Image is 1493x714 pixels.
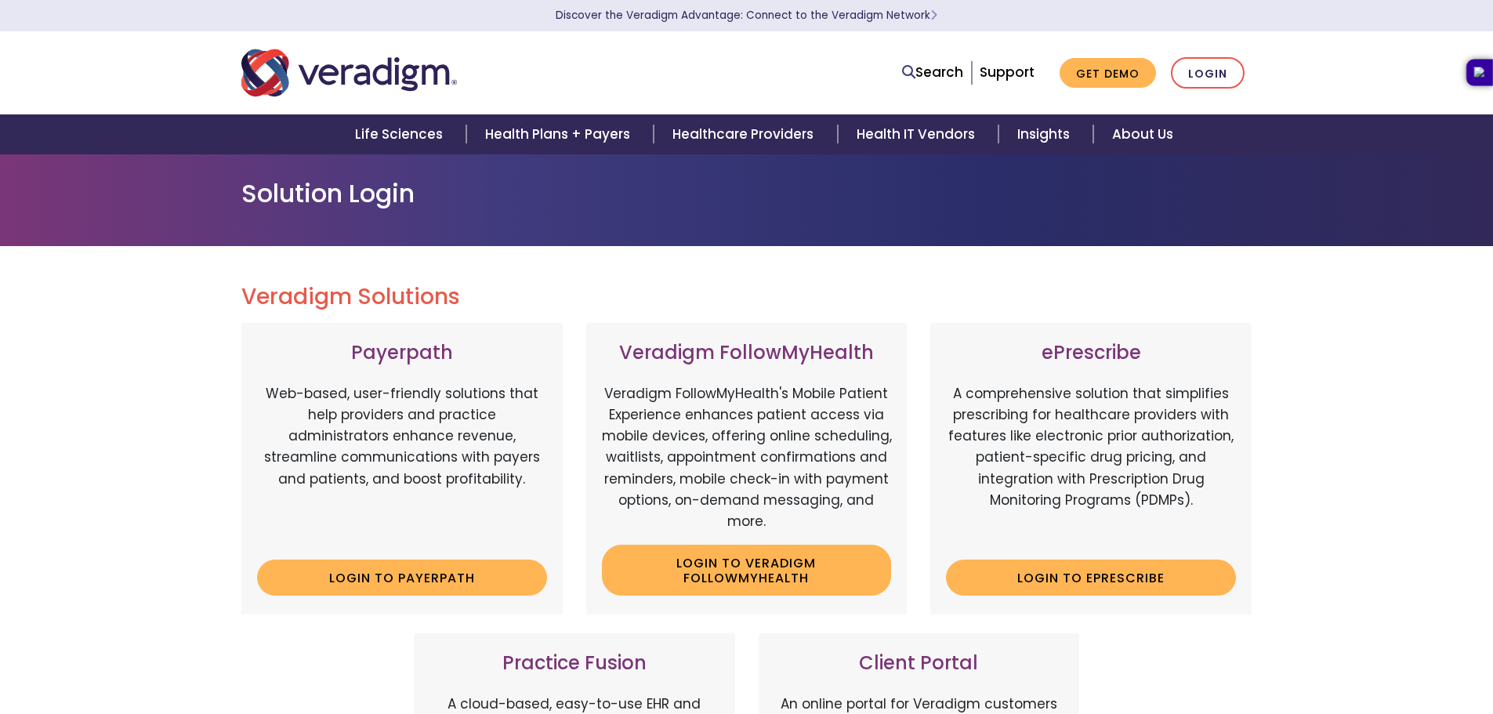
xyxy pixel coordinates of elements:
a: Login to ePrescribe [946,560,1236,596]
a: Life Sciences [336,114,466,154]
h3: Practice Fusion [429,652,719,675]
h3: ePrescribe [946,342,1236,364]
h1: Solution Login [241,179,1252,208]
a: Insights [998,114,1093,154]
a: Support [980,63,1035,82]
a: Health Plans + Payers [466,114,654,154]
a: Login [1171,57,1245,89]
h3: Payerpath [257,342,547,364]
p: Veradigm FollowMyHealth's Mobile Patient Experience enhances patient access via mobile devices, o... [602,383,892,532]
a: Healthcare Providers [654,114,837,154]
a: Health IT Vendors [838,114,998,154]
span: Learn More [930,8,937,23]
a: Search [902,62,963,83]
a: Login to Payerpath [257,560,547,596]
a: Login to Veradigm FollowMyHealth [602,545,892,596]
h2: Veradigm Solutions [241,284,1252,310]
h3: Client Portal [774,652,1064,675]
p: Web-based, user-friendly solutions that help providers and practice administrators enhance revenu... [257,383,547,548]
img: Veradigm logo [241,47,457,99]
a: Get Demo [1060,58,1156,89]
a: About Us [1093,114,1192,154]
h3: Veradigm FollowMyHealth [602,342,892,364]
p: A comprehensive solution that simplifies prescribing for healthcare providers with features like ... [946,383,1236,548]
a: Discover the Veradigm Advantage: Connect to the Veradigm NetworkLearn More [556,8,937,23]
